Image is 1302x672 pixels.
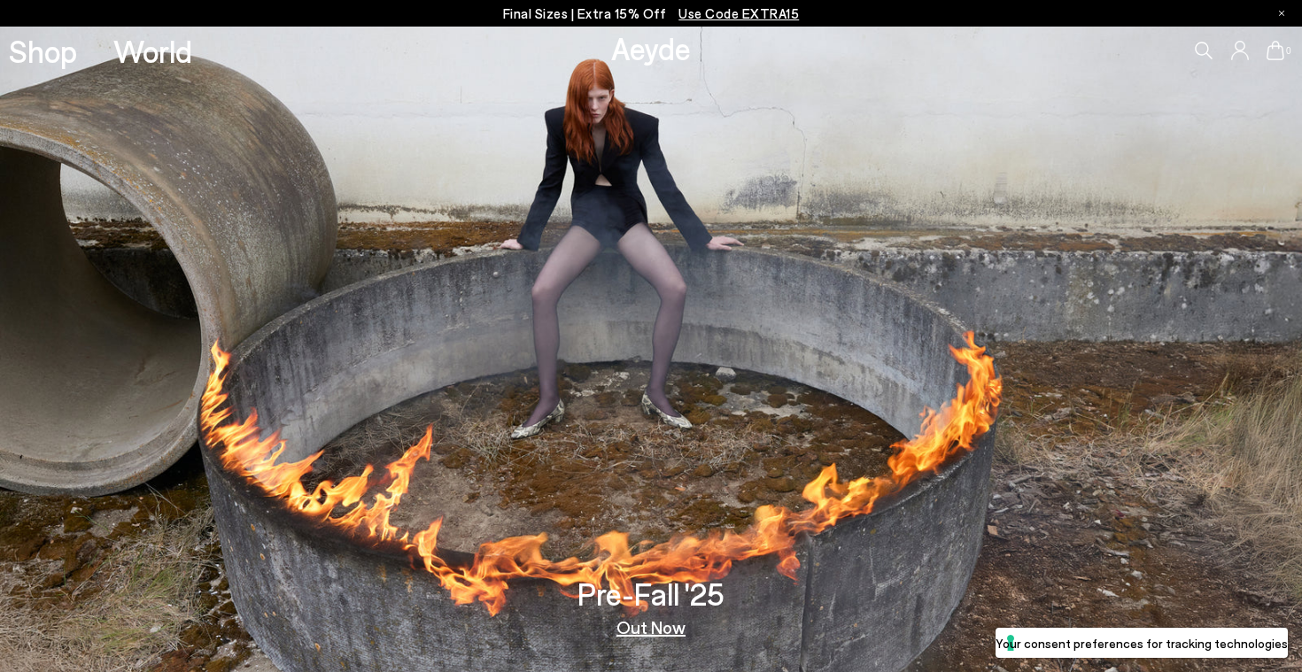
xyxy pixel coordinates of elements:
[678,5,799,21] span: Navigate to /collections/ss25-final-sizes
[1267,41,1284,60] a: 0
[1284,46,1293,56] span: 0
[577,578,725,609] h3: Pre-Fall '25
[616,618,686,636] a: Out Now
[996,634,1288,653] label: Your consent preferences for tracking technologies
[9,35,77,66] a: Shop
[113,35,192,66] a: World
[996,628,1288,658] button: Your consent preferences for tracking technologies
[503,3,800,25] p: Final Sizes | Extra 15% Off
[611,29,691,66] a: Aeyde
